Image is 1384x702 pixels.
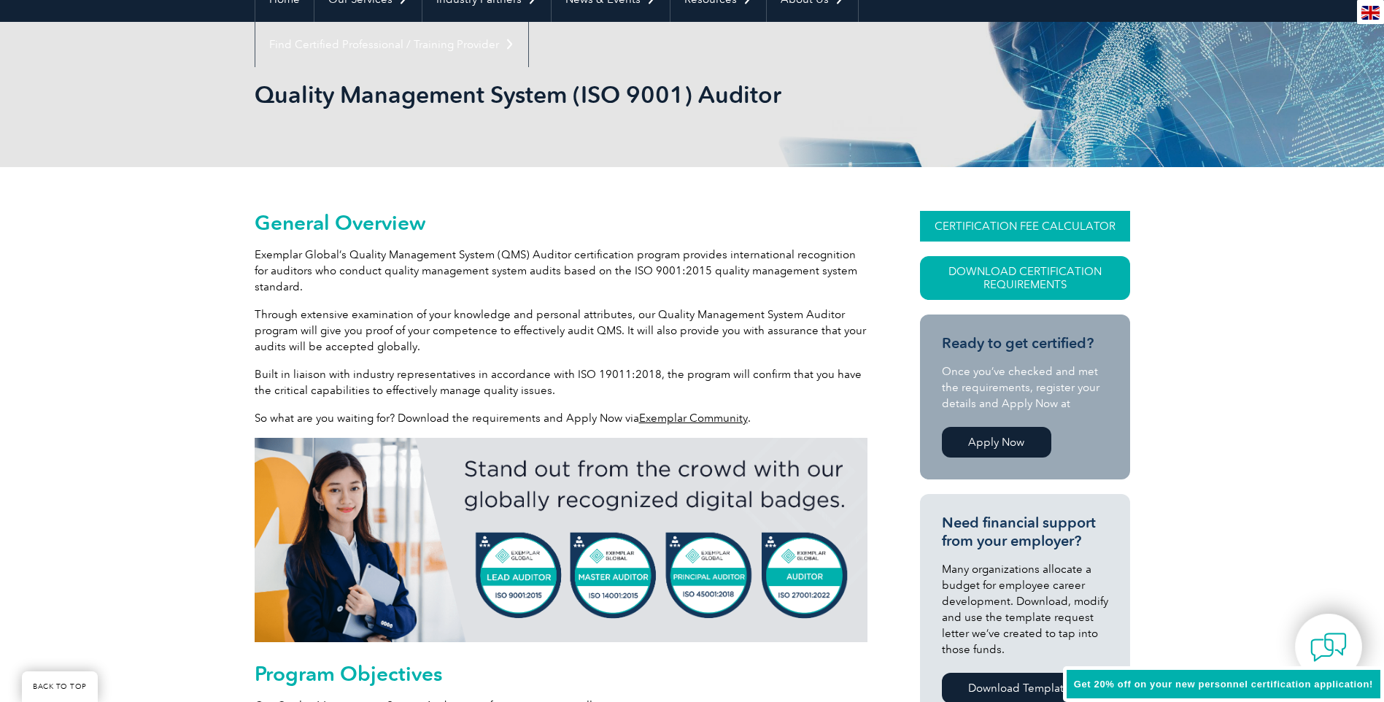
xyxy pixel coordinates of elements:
p: Many organizations allocate a budget for employee career development. Download, modify and use th... [942,561,1108,657]
a: Download Certification Requirements [920,256,1130,300]
h2: Program Objectives [255,662,867,685]
p: So what are you waiting for? Download the requirements and Apply Now via . [255,410,867,426]
a: CERTIFICATION FEE CALCULATOR [920,211,1130,242]
p: Built in liaison with industry representatives in accordance with ISO 19011:2018, the program wil... [255,366,867,398]
span: Get 20% off on your new personnel certification application! [1074,679,1373,690]
h1: Quality Management System (ISO 9001) Auditor [255,80,815,109]
p: Exemplar Global’s Quality Management System (QMS) Auditor certification program provides internat... [255,247,867,295]
img: contact-chat.png [1310,629,1347,666]
img: en [1361,6,1380,20]
a: Find Certified Professional / Training Provider [255,22,528,67]
p: Once you’ve checked and met the requirements, register your details and Apply Now at [942,363,1108,412]
img: badges [255,438,867,642]
h3: Need financial support from your employer? [942,514,1108,550]
p: Through extensive examination of your knowledge and personal attributes, our Quality Management S... [255,306,867,355]
a: BACK TO TOP [22,671,98,702]
a: Exemplar Community [639,412,748,425]
a: Apply Now [942,427,1051,458]
h2: General Overview [255,211,867,234]
h3: Ready to get certified? [942,334,1108,352]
